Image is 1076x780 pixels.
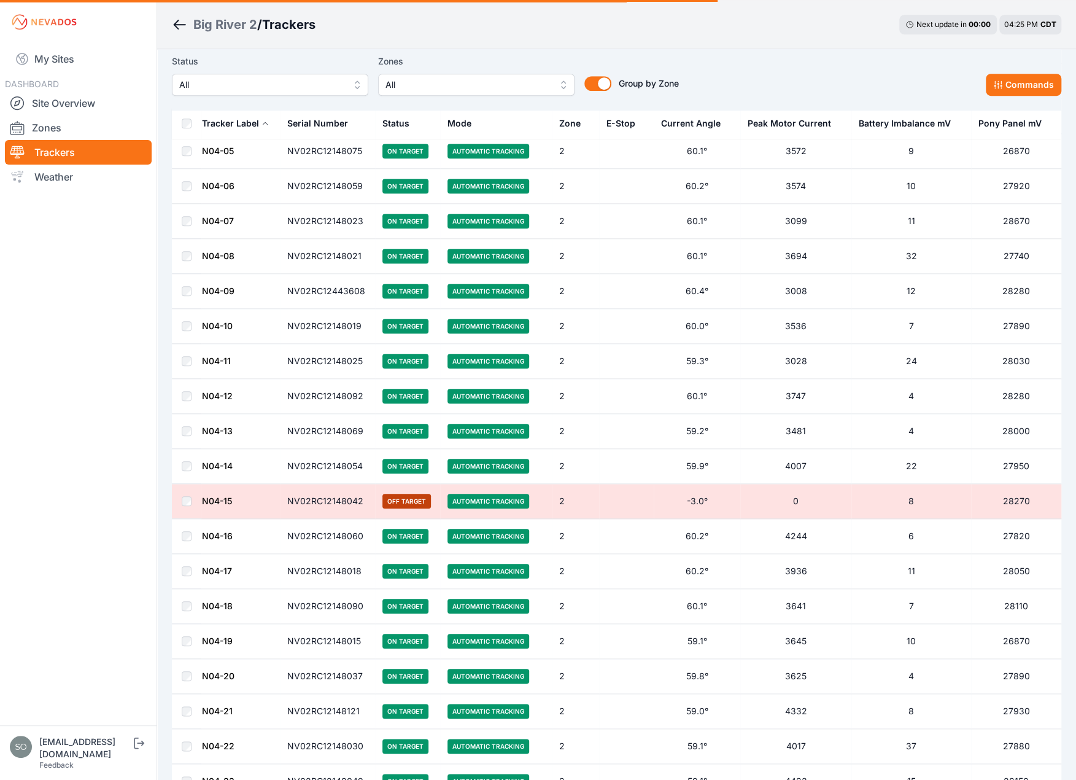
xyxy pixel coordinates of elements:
[447,529,529,544] span: Automatic Tracking
[193,16,257,33] div: Big River 2
[552,169,599,204] td: 2
[378,54,575,69] label: Zones
[740,484,851,519] td: 0
[740,519,851,554] td: 4244
[382,739,428,754] span: On Target
[654,554,740,589] td: 60.2°
[447,179,529,193] span: Automatic Tracking
[382,389,428,404] span: On Target
[172,54,368,69] label: Status
[986,74,1061,96] button: Commands
[654,484,740,519] td: -3.0°
[382,529,428,544] span: On Target
[971,589,1061,624] td: 28110
[552,239,599,274] td: 2
[552,589,599,624] td: 2
[280,134,375,169] td: NV02RC12148075
[552,344,599,379] td: 2
[552,274,599,309] td: 2
[851,589,971,624] td: 7
[382,214,428,228] span: On Target
[202,391,233,401] a: N04-12
[971,554,1061,589] td: 28050
[851,519,971,554] td: 6
[447,634,529,649] span: Automatic Tracking
[971,309,1061,344] td: 27890
[654,344,740,379] td: 59.3°
[851,379,971,414] td: 4
[654,169,740,204] td: 60.2°
[202,601,233,611] a: N04-18
[740,309,851,344] td: 3536
[971,624,1061,659] td: 26870
[280,344,375,379] td: NV02RC12148025
[447,117,471,130] div: Mode
[280,169,375,204] td: NV02RC12148059
[851,134,971,169] td: 9
[1040,20,1056,29] span: CDT
[654,204,740,239] td: 60.1°
[971,379,1061,414] td: 28280
[447,599,529,614] span: Automatic Tracking
[1004,20,1038,29] span: 04:25 PM
[382,284,428,298] span: On Target
[280,274,375,309] td: NV02RC12443608
[740,659,851,694] td: 3625
[202,216,234,226] a: N04-07
[654,414,740,449] td: 59.2°
[5,91,152,115] a: Site Overview
[262,16,315,33] h3: Trackers
[378,74,575,96] button: All
[654,309,740,344] td: 60.0°
[202,356,231,366] a: N04-11
[5,79,59,89] span: DASHBOARD
[280,589,375,624] td: NV02RC12148090
[552,729,599,764] td: 2
[552,624,599,659] td: 2
[661,117,721,130] div: Current Angle
[10,12,79,32] img: Nevados
[654,659,740,694] td: 59.8°
[859,109,961,138] button: Battery Imbalance mV
[382,424,428,439] span: On Target
[559,117,581,130] div: Zone
[552,134,599,169] td: 2
[447,704,529,719] span: Automatic Tracking
[179,77,344,92] span: All
[851,554,971,589] td: 11
[552,309,599,344] td: 2
[969,20,991,29] div: 00 : 00
[287,109,358,138] button: Serial Number
[280,624,375,659] td: NV02RC12148015
[971,729,1061,764] td: 27880
[382,669,428,684] span: On Target
[385,77,550,92] span: All
[654,274,740,309] td: 60.4°
[654,694,740,729] td: 59.0°
[447,354,529,369] span: Automatic Tracking
[280,554,375,589] td: NV02RC12148018
[202,496,232,506] a: N04-15
[447,494,529,509] span: Automatic Tracking
[202,321,233,331] a: N04-10
[654,449,740,484] td: 59.9°
[382,319,428,333] span: On Target
[382,117,409,130] div: Status
[447,739,529,754] span: Automatic Tracking
[978,109,1051,138] button: Pony Panel mV
[382,599,428,614] span: On Target
[606,117,635,130] div: E-Stop
[5,140,152,165] a: Trackers
[202,636,233,646] a: N04-19
[851,204,971,239] td: 11
[740,344,851,379] td: 3028
[39,760,74,770] a: Feedback
[971,694,1061,729] td: 27930
[654,379,740,414] td: 60.1°
[447,284,529,298] span: Automatic Tracking
[559,109,590,138] button: Zone
[280,484,375,519] td: NV02RC12148042
[661,109,730,138] button: Current Angle
[654,134,740,169] td: 60.1°
[5,115,152,140] a: Zones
